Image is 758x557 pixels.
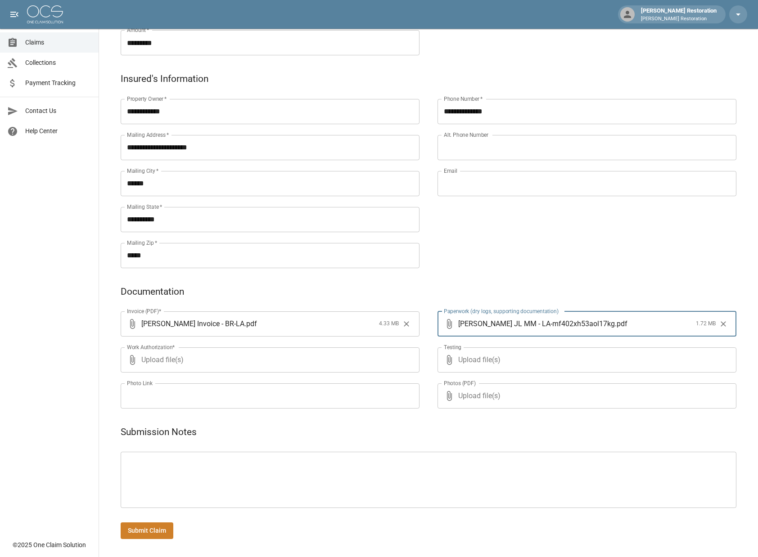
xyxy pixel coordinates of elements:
[25,58,91,67] span: Collections
[25,106,91,116] span: Contact Us
[127,239,158,247] label: Mailing Zip
[244,319,257,329] span: . pdf
[444,131,488,139] label: Alt. Phone Number
[141,319,244,329] span: [PERSON_NAME] Invoice - BR-LA
[5,5,23,23] button: open drawer
[25,38,91,47] span: Claims
[444,343,461,351] label: Testing
[127,307,162,315] label: Invoice (PDF)*
[127,203,162,211] label: Mailing State
[717,317,730,331] button: Clear
[25,126,91,136] span: Help Center
[458,347,712,373] span: Upload file(s)
[127,167,159,175] label: Mailing City
[696,319,716,328] span: 1.72 MB
[141,347,395,373] span: Upload file(s)
[27,5,63,23] img: ocs-logo-white-transparent.png
[641,15,717,23] p: [PERSON_NAME] Restoration
[444,95,483,103] label: Phone Number
[13,540,86,549] div: © 2025 One Claim Solution
[127,343,175,351] label: Work Authorization*
[127,26,149,34] label: Amount
[637,6,720,22] div: [PERSON_NAME] Restoration
[127,379,153,387] label: Photo Link
[615,319,627,329] span: . pdf
[400,317,413,331] button: Clear
[127,95,167,103] label: Property Owner
[444,167,457,175] label: Email
[25,78,91,88] span: Payment Tracking
[379,319,399,328] span: 4.33 MB
[127,131,169,139] label: Mailing Address
[444,307,559,315] label: Paperwork (dry logs, supporting documentation)
[444,379,476,387] label: Photos (PDF)
[458,383,712,409] span: Upload file(s)
[458,319,615,329] span: [PERSON_NAME] JL MM - LA-mf402xh53aol17kg
[121,522,173,539] button: Submit Claim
